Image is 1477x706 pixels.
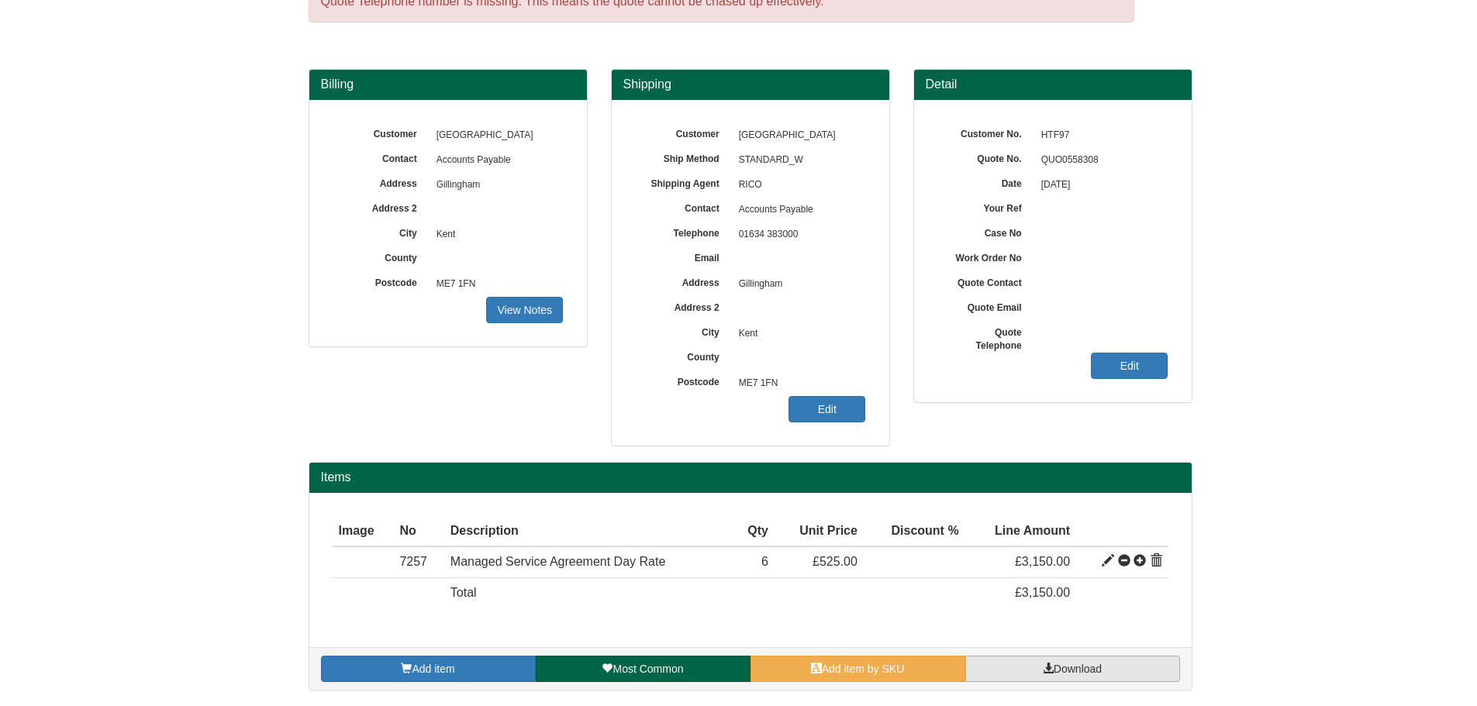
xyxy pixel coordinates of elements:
[613,663,683,675] span: Most Common
[1015,555,1070,568] span: £3,150.00
[393,516,443,547] th: No
[635,222,731,240] label: Telephone
[429,123,564,148] span: [GEOGRAPHIC_DATA]
[333,173,429,191] label: Address
[393,546,443,577] td: 7257
[412,663,454,675] span: Add item
[937,173,1034,191] label: Date
[775,516,864,547] th: Unit Price
[333,247,429,265] label: County
[937,297,1034,315] label: Quote Email
[333,516,394,547] th: Image
[822,663,905,675] span: Add item by SKU
[321,77,575,91] h3: Billing
[731,198,866,222] span: Accounts Payable
[1015,586,1070,599] span: £3,150.00
[444,516,733,547] th: Description
[321,470,1180,484] h2: Items
[937,123,1034,141] label: Customer No.
[486,297,563,323] a: View Notes
[635,247,731,265] label: Email
[635,322,731,339] label: City
[864,516,965,547] th: Discount %
[429,272,564,297] span: ME7 1FN
[731,222,866,247] span: 01634 383000
[731,272,866,297] span: Gillingham
[1034,123,1168,148] span: HTF97
[635,346,731,364] label: County
[937,272,1034,290] label: Quote Contact
[333,272,429,290] label: Postcode
[333,123,429,141] label: Customer
[635,297,731,315] label: Address 2
[937,322,1034,353] label: Quote Telephone
[1034,173,1168,198] span: [DATE]
[635,198,731,215] label: Contact
[965,516,1076,547] th: Line Amount
[926,77,1180,91] h3: Detail
[429,148,564,173] span: Accounts Payable
[813,555,858,568] span: £525.00
[731,371,866,396] span: ME7 1FN
[937,222,1034,240] label: Case No
[429,222,564,247] span: Kent
[444,578,733,608] td: Total
[937,198,1034,215] label: Your Ref
[937,148,1034,166] label: Quote No.
[635,173,731,191] label: Shipping Agent
[429,173,564,198] span: Gillingham
[965,656,1180,682] a: Download
[731,148,866,173] span: STANDARD_W
[731,322,866,346] span: Kent
[333,148,429,166] label: Contact
[789,396,865,422] a: Edit
[937,247,1034,265] label: Work Order No
[731,173,866,198] span: RICO
[731,123,866,148] span: [GEOGRAPHIC_DATA]
[1034,148,1168,173] span: QUO0558308
[333,198,429,215] label: Address 2
[635,123,731,141] label: Customer
[733,516,775,547] th: Qty
[1054,663,1102,675] span: Download
[333,222,429,240] label: City
[1091,353,1168,379] a: Edit
[450,555,665,568] span: Managed Service Agreement Day Rate
[761,555,768,568] span: 6
[635,148,731,166] label: Ship Method
[635,371,731,389] label: Postcode
[635,272,731,290] label: Address
[623,77,878,91] h3: Shipping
